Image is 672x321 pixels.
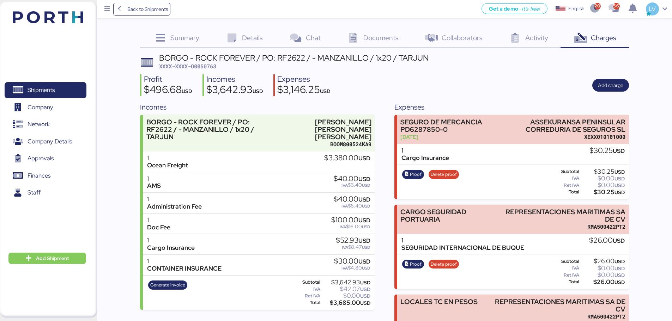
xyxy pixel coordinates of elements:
[581,272,625,278] div: $0.00
[147,216,170,224] div: 1
[341,203,348,209] span: IVA
[294,300,320,305] div: Total
[429,170,459,179] button: Delete proof
[401,237,524,244] div: 1
[277,85,331,97] div: $3,146.25
[363,33,399,42] span: Documents
[401,154,449,162] div: Cargo Insurance
[400,118,489,133] div: SEGURO DE MERCANCIA PD6287850-0
[549,259,579,264] div: Subtotal
[581,190,625,195] div: $30.25
[410,171,422,178] span: Proof
[358,154,370,162] span: USD
[362,203,370,209] span: USD
[182,88,192,94] span: USD
[147,182,161,190] div: AMS
[442,33,483,42] span: Collaborators
[28,171,50,181] span: Finances
[360,286,370,292] span: USD
[144,74,192,85] div: Profit
[324,154,370,162] div: $3,380.00
[549,266,579,271] div: IVA
[410,260,422,268] span: Proof
[615,189,625,196] span: USD
[5,133,86,149] a: Company Details
[402,260,424,269] button: Proof
[159,54,429,62] div: BORGO - ROCK FOREVER / PO: RF2622 / - MANZANILLO / 1x20 / TARJUN
[331,216,370,224] div: $100.00
[549,273,579,278] div: Ret IVA
[206,74,263,85] div: Incomes
[615,279,625,285] span: USD
[113,3,171,16] a: Back to Shipments
[146,118,276,141] div: BORGO - ROCK FOREVER / PO: RF2622 / - MANZANILLO / 1x20 / TARJUN
[615,272,625,278] span: USD
[362,245,370,250] span: USD
[127,5,168,13] span: Back to Shipments
[340,224,346,230] span: IVA
[649,4,656,13] span: LV
[400,133,489,141] div: [DATE]
[429,260,459,269] button: Delete proof
[28,136,72,147] span: Company Details
[402,170,424,179] button: Proof
[5,185,86,201] a: Staff
[549,183,580,188] div: Ret IVA
[147,154,188,162] div: 1
[490,298,625,313] div: REPRESENTACIONES MARITIMAS SA DE CV
[492,118,625,133] div: ASSEKURANSA PENINSULAR CORREDURIA DE SEGUROS SL
[581,183,625,188] div: $0.00
[101,3,113,15] button: Menu
[331,224,370,229] div: $16.00
[549,279,579,284] div: Total
[362,265,370,271] span: USD
[294,287,320,292] div: IVA
[147,203,202,210] div: Administration Fee
[148,280,188,290] button: Generate invoice
[28,153,54,163] span: Approvals
[159,63,216,70] span: XXXX-XXXX-O0050763
[147,224,170,231] div: Doc Fee
[615,258,625,265] span: USD
[358,258,370,265] span: USD
[28,119,50,129] span: Network
[431,171,457,178] span: Delete proof
[150,281,185,289] span: Generate invoice
[147,265,222,272] div: CONTAINER INSURANCE
[400,298,478,305] div: LOCALES TC EN PESOS
[362,183,370,188] span: USD
[322,286,370,292] div: $42.07
[360,300,370,306] span: USD
[147,258,222,265] div: 1
[499,208,625,223] div: REPRESENTACIONES MARITIMAS SA DE CV
[549,176,580,181] div: IVA
[279,141,371,148] div: BOOM800524KA9
[277,74,331,85] div: Expenses
[401,244,524,252] div: SEGURIDAD INTERNACIONAL DE BUQUE
[401,147,449,154] div: 1
[36,254,69,263] span: Add Shipment
[28,187,41,198] span: Staff
[358,196,370,203] span: USD
[341,265,348,271] span: IVA
[581,279,625,285] div: $26.00
[147,237,195,244] div: 1
[147,162,188,169] div: Ocean Freight
[394,102,629,112] div: Expenses
[589,237,625,245] div: $26.00
[334,196,370,203] div: $40.00
[242,33,263,42] span: Details
[28,102,53,112] span: Company
[362,224,370,230] span: USD
[334,175,370,183] div: $40.00
[294,280,320,285] div: Subtotal
[341,183,348,188] span: IVA
[253,88,263,94] span: USD
[615,265,625,272] span: USD
[581,176,625,181] div: $0.00
[206,85,263,97] div: $3,642.93
[549,169,580,174] div: Subtotal
[5,116,86,132] a: Network
[360,293,370,299] span: USD
[140,102,375,112] div: Incomes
